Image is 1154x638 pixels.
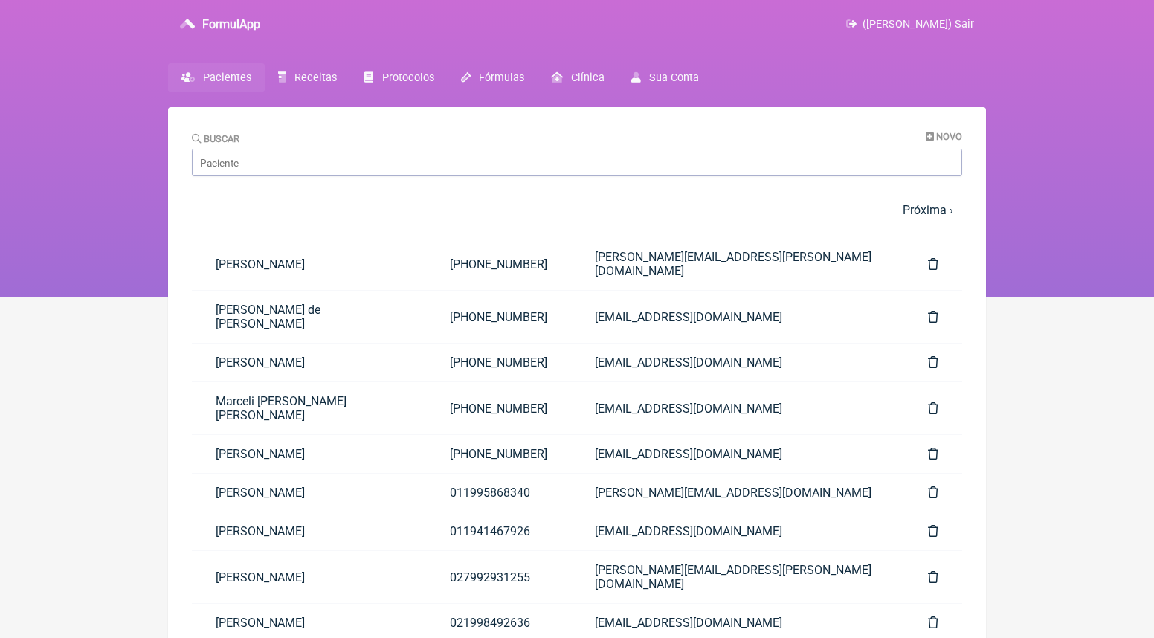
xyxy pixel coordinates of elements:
a: [PERSON_NAME][EMAIL_ADDRESS][PERSON_NAME][DOMAIN_NAME] [571,551,904,603]
a: [PERSON_NAME][EMAIL_ADDRESS][DOMAIN_NAME] [571,474,904,512]
a: Sua Conta [618,63,712,92]
a: Protocolos [350,63,447,92]
span: Sua Conta [649,71,699,84]
a: Novo [926,131,962,142]
a: Fórmulas [448,63,538,92]
nav: pager [192,194,962,226]
a: [PHONE_NUMBER] [426,298,571,336]
a: 011941467926 [426,512,571,550]
a: [PERSON_NAME] de [PERSON_NAME] [192,291,426,343]
a: 027992931255 [426,558,571,596]
label: Buscar [192,133,239,144]
a: [PERSON_NAME][EMAIL_ADDRESS][PERSON_NAME][DOMAIN_NAME] [571,238,904,290]
a: [EMAIL_ADDRESS][DOMAIN_NAME] [571,298,904,336]
h3: FormulApp [202,17,260,31]
span: Receitas [294,71,337,84]
a: [PHONE_NUMBER] [426,344,571,381]
span: Clínica [571,71,605,84]
a: Receitas [265,63,350,92]
a: [PERSON_NAME] [192,512,426,550]
a: [EMAIL_ADDRESS][DOMAIN_NAME] [571,435,904,473]
span: Protocolos [382,71,434,84]
a: [EMAIL_ADDRESS][DOMAIN_NAME] [571,390,904,428]
a: [PERSON_NAME] [192,474,426,512]
a: [PHONE_NUMBER] [426,435,571,473]
a: [EMAIL_ADDRESS][DOMAIN_NAME] [571,512,904,550]
a: [PHONE_NUMBER] [426,390,571,428]
a: [PERSON_NAME] [192,245,426,283]
a: Clínica [538,63,618,92]
span: Pacientes [203,71,251,84]
a: Próxima › [903,203,953,217]
input: Paciente [192,149,962,176]
a: ([PERSON_NAME]) Sair [846,18,974,30]
a: [PERSON_NAME] [192,435,426,473]
span: Novo [936,131,962,142]
a: [PERSON_NAME] [192,558,426,596]
a: Marceli [PERSON_NAME] [PERSON_NAME] [192,382,426,434]
span: ([PERSON_NAME]) Sair [863,18,974,30]
a: [PHONE_NUMBER] [426,245,571,283]
a: 011995868340 [426,474,571,512]
span: Fórmulas [479,71,524,84]
a: Pacientes [168,63,265,92]
a: [PERSON_NAME] [192,344,426,381]
a: [EMAIL_ADDRESS][DOMAIN_NAME] [571,344,904,381]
